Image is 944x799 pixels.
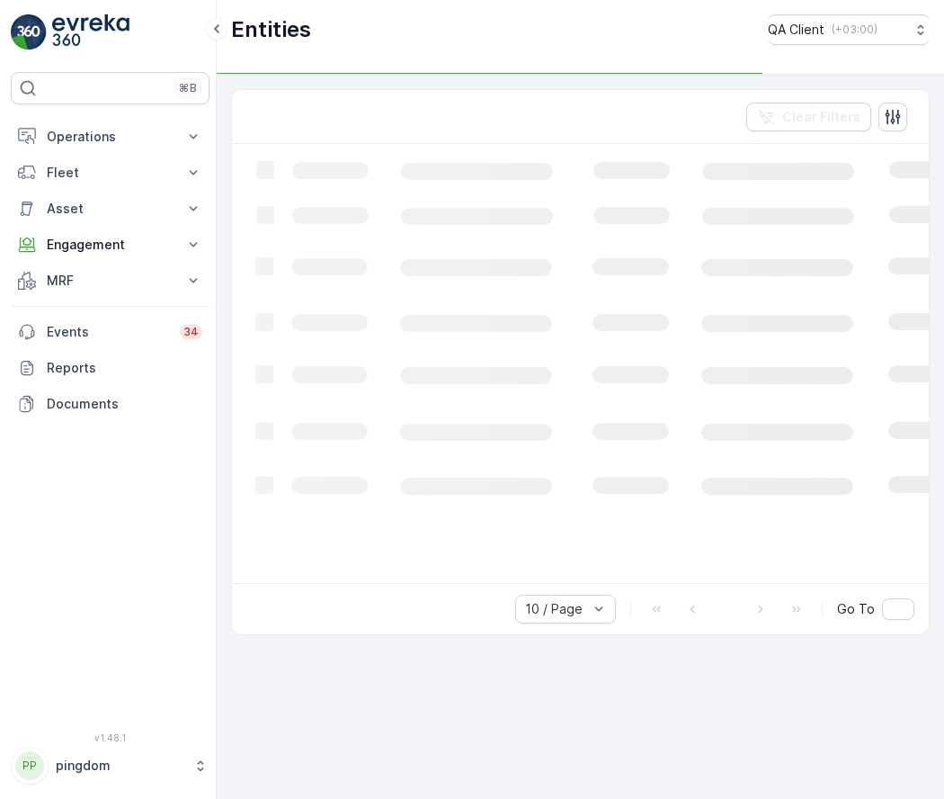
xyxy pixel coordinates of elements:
p: Events [47,323,169,341]
p: Engagement [47,236,174,254]
div: PP [15,751,44,780]
p: Operations [47,128,174,146]
button: MRF [11,263,209,299]
img: logo_light-DOdMpM7g.png [52,14,129,50]
p: Reports [47,359,202,377]
p: ( +03:00 ) [832,22,877,37]
p: QA Client [768,21,824,39]
button: PPpingdom [11,747,209,785]
p: Clear Filters [782,108,860,126]
img: logo [11,14,47,50]
button: QA Client(+03:00) [768,14,930,45]
button: Clear Filters [746,103,871,131]
span: Go To [837,600,875,618]
button: Asset [11,191,209,227]
p: pingdom [56,757,184,775]
p: Asset [47,200,174,218]
p: Documents [47,395,202,413]
p: Entities [231,15,311,44]
p: ⌘B [179,81,197,95]
a: Documents [11,386,209,422]
button: Fleet [11,155,209,191]
a: Reports [11,350,209,386]
p: MRF [47,272,174,290]
p: 34 [183,325,199,339]
button: Operations [11,119,209,155]
p: Fleet [47,164,174,182]
a: Events34 [11,314,209,350]
span: v 1.48.1 [11,732,209,743]
button: Engagement [11,227,209,263]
